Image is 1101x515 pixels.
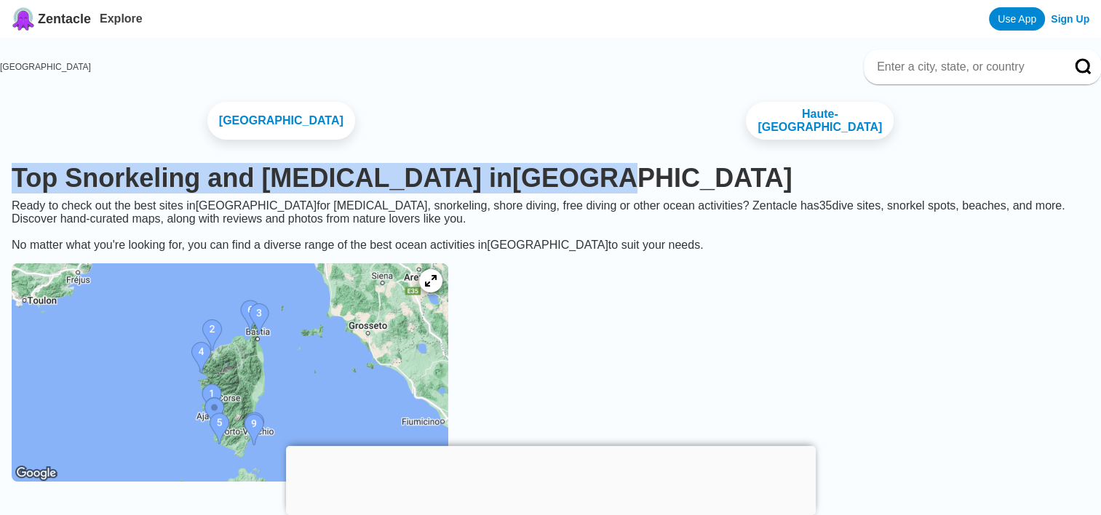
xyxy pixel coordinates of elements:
h1: Top Snorkeling and [MEDICAL_DATA] in [GEOGRAPHIC_DATA] [12,163,1089,193]
iframe: Boîte de dialogue "Se connecter avec Google" [802,15,1086,176]
a: Haute-[GEOGRAPHIC_DATA] [746,102,894,140]
span: Zentacle [38,12,91,27]
a: Zentacle logoZentacle [12,7,91,31]
a: Explore [100,12,143,25]
img: Zentacle logo [12,7,35,31]
a: [GEOGRAPHIC_DATA] [207,102,355,140]
a: Sign Up [1051,13,1089,25]
a: Use App [989,7,1045,31]
iframe: Advertisement [286,446,816,511]
img: Corsica dive site map [12,263,448,482]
